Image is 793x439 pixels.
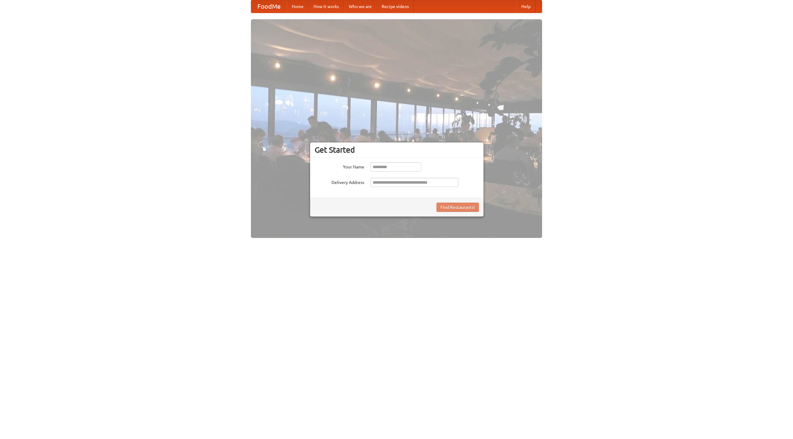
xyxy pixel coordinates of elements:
a: Recipe videos [377,0,414,13]
h3: Get Started [315,145,479,155]
a: Help [516,0,536,13]
a: FoodMe [251,0,287,13]
a: Who we are [344,0,377,13]
button: Find Restaurants! [436,203,479,212]
a: Home [287,0,309,13]
label: Delivery Address [315,178,364,186]
a: How it works [309,0,344,13]
label: Your Name [315,162,364,170]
